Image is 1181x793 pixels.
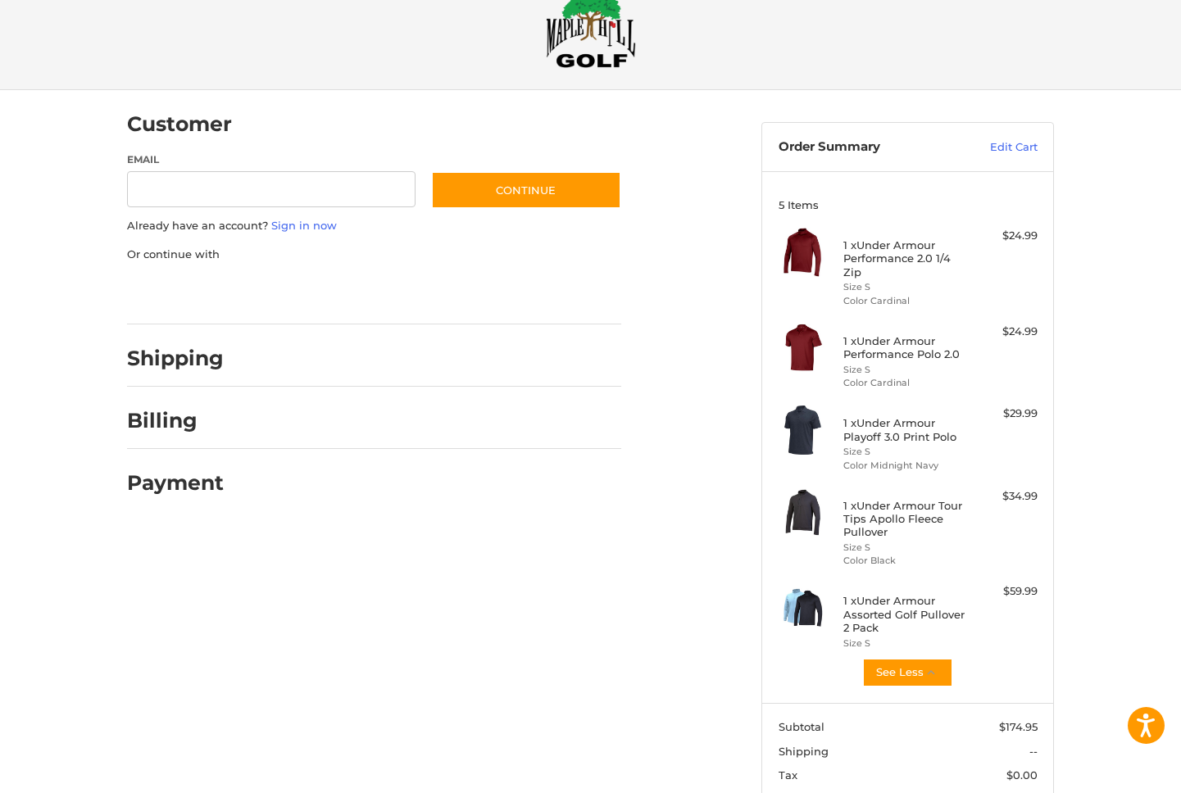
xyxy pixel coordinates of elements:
iframe: PayPal-paylater [261,279,384,308]
iframe: PayPal-venmo [400,279,523,308]
p: Or continue with [127,247,621,263]
h4: 1 x Under Armour Playoff 3.0 Print Polo [843,416,969,443]
div: $24.99 [973,324,1038,340]
li: Color Cardinal [843,376,969,390]
label: Email [127,152,416,167]
li: Size S [843,637,969,650]
div: $24.99 [973,228,1038,244]
h4: 1 x Under Armour Tour Tips Apollo Fleece Pullover [843,499,969,539]
h2: Billing [127,408,223,433]
div: $34.99 [973,488,1038,505]
span: $174.95 [999,720,1038,733]
li: Size S [843,445,969,459]
a: Edit Cart [955,139,1038,156]
span: Shipping [779,745,829,758]
span: -- [1029,745,1038,758]
span: $0.00 [1006,768,1038,782]
h3: Order Summary [779,139,955,156]
iframe: PayPal-paypal [122,279,245,308]
iframe: Google Customer Reviews [1046,749,1181,793]
h4: 1 x Under Armour Assorted Golf Pullover 2 Pack [843,594,969,634]
a: Sign in now [271,219,337,232]
li: Color Midnight Navy [843,459,969,473]
div: $29.99 [973,406,1038,422]
h4: 1 x Under Armour Performance 2.0 1/4 Zip [843,238,969,279]
h4: 1 x Under Armour Performance Polo 2.0 [843,334,969,361]
li: Size S [843,541,969,555]
li: Color Cardinal [843,294,969,308]
p: Already have an account? [127,218,621,234]
span: Tax [779,768,797,782]
li: Color Black [843,554,969,568]
h2: Customer [127,111,232,137]
h3: 5 Items [779,198,1038,211]
h2: Payment [127,470,224,496]
li: Size S [843,280,969,294]
button: Continue [431,171,621,209]
h2: Shipping [127,346,224,371]
li: Size S [843,363,969,377]
span: Subtotal [779,720,824,733]
button: See Less [862,658,953,687]
div: $59.99 [973,583,1038,600]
